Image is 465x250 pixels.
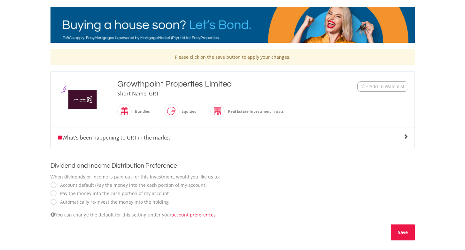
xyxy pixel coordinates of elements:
img: Watchlist [361,84,366,89]
div: Growthpoint Properties Limited [117,78,318,90]
label: Account default (Pay the money into the cash portion of my account) [57,182,206,188]
label: Automatically re-invest the money into the holding [57,199,169,205]
h2: Dividend and Income Distribution Preference [50,161,415,170]
div: You can change the default for this setting under your [50,212,415,218]
a: account preferences [172,212,216,218]
div: Real Estate Investment Trusts [225,104,284,119]
div: When dividends or income is paid out for this investment, would you like us to: [50,174,415,180]
div: Short Name: GRT [117,90,318,97]
img: EQU.ZA.GRT.png [58,85,106,115]
div: Bundles [132,104,150,119]
div: Equities [178,104,196,119]
button: Watchlist + Add to Watchlist [357,81,408,92]
span: + Add to Watchlist [366,83,405,90]
span: What’s been happening to GRT in the market [57,134,170,141]
img: EasyMortage Promotion Banner [50,7,415,43]
div: Please click on the save button to apply your changes. [50,49,415,65]
button: Save [391,224,415,240]
label: Pay the money into the cash portion of my account [57,190,169,197]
